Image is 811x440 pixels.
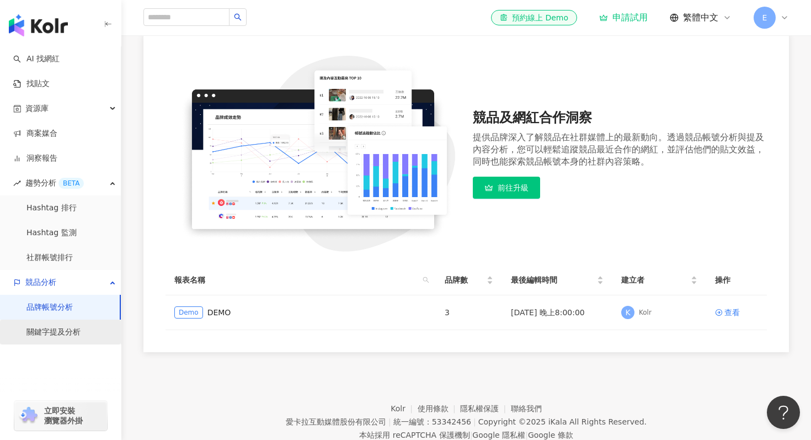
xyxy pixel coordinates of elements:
[472,431,525,439] a: Google 隱私權
[25,171,84,195] span: 趨勢分析
[26,227,77,238] a: Hashtag 監測
[26,302,73,313] a: 品牌帳號分析
[44,406,83,426] span: 立即安裝 瀏覽器外掛
[548,417,567,426] a: iKala
[470,431,473,439] span: |
[234,13,242,21] span: search
[436,265,502,295] th: 品牌數
[625,306,630,319] span: K
[724,306,740,319] div: 查看
[391,404,417,413] a: Kolr
[460,404,511,413] a: 隱私權保護
[473,417,476,426] span: |
[26,252,73,263] a: 社群帳號排行
[498,183,529,192] span: 前往升級
[13,78,50,89] a: 找貼文
[13,179,21,187] span: rise
[767,396,800,429] iframe: Help Scout Beacon - Open
[511,274,595,286] span: 最後編輯時間
[418,404,461,413] a: 使用條款
[683,12,718,24] span: 繁體中文
[13,153,57,164] a: 洞察報告
[393,417,471,426] div: 統一編號：53342456
[639,308,652,317] div: Kolr
[715,306,758,319] a: 查看
[9,14,68,36] img: logo
[26,327,81,338] a: 關鍵字提及分析
[511,404,542,413] a: 聯絡我們
[612,265,706,295] th: 建立者
[420,272,431,288] span: search
[174,274,418,286] span: 報表名稱
[26,203,77,214] a: Hashtag 排行
[25,96,49,121] span: 資源庫
[525,431,528,439] span: |
[491,10,577,25] a: 預約線上 Demo
[473,177,540,199] a: 前往升級
[706,265,767,295] th: 操作
[174,306,203,319] span: Demo
[762,12,767,24] span: E
[473,131,767,168] div: 提供品牌深入了解競品在社群媒體上的最新動向。透過競品帳號分析與提及內容分析，您可以輕鬆追蹤競品最近合作的網紅，並評估他們的貼文效益，同時也能探索競品帳號本身的社群內容策略。
[58,178,84,189] div: BETA
[286,417,386,426] div: 愛卡拉互動媒體股份有限公司
[621,274,689,286] span: 建立者
[436,295,502,330] td: 3
[445,274,484,286] span: 品牌數
[13,54,60,65] a: searchAI 找網紅
[14,401,107,431] a: chrome extension立即安裝 瀏覽器外掛
[473,109,767,128] div: 競品及網紅合作洞察
[500,12,568,23] div: 預約線上 Demo
[18,407,39,425] img: chrome extension
[502,265,612,295] th: 最後編輯時間
[207,306,231,319] a: DEMO
[25,270,56,295] span: 競品分析
[528,431,573,439] a: Google 條款
[388,417,391,426] span: |
[502,295,612,330] td: [DATE] 晚上8:00:00
[478,417,647,426] div: Copyright © 2025 All Rights Reserved.
[13,128,57,139] a: 商案媒合
[599,12,648,23] a: 申請試用
[166,56,460,252] img: 競品及網紅合作洞察
[423,277,429,283] span: search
